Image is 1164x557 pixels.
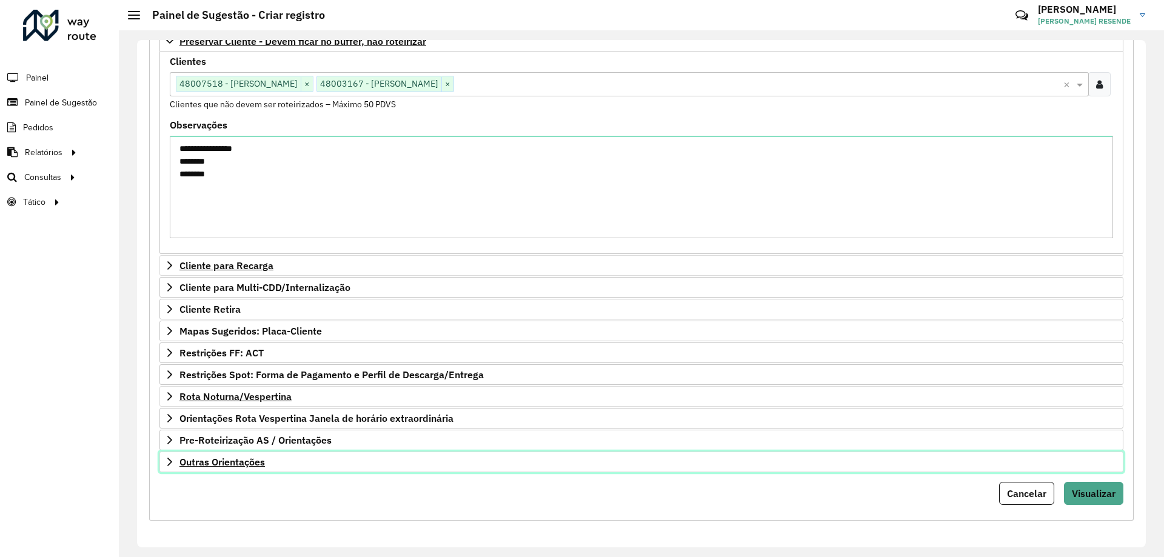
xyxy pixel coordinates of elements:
span: [PERSON_NAME] RESENDE [1038,16,1131,27]
a: Contato Rápido [1009,2,1035,28]
span: Painel [26,72,48,84]
span: 48007518 - [PERSON_NAME] [176,76,301,91]
small: Clientes que não devem ser roteirizados – Máximo 50 PDVS [170,99,396,110]
span: Consultas [24,171,61,184]
a: Mapas Sugeridos: Placa-Cliente [159,321,1123,341]
a: Orientações Rota Vespertina Janela de horário extraordinária [159,408,1123,429]
span: Restrições FF: ACT [179,348,264,358]
a: Cliente para Recarga [159,255,1123,276]
span: Cancelar [1007,487,1046,499]
div: Preservar Cliente - Devem ficar no buffer, não roteirizar [159,52,1123,254]
span: Relatórios [25,146,62,159]
span: Tático [23,196,45,208]
span: Rota Noturna/Vespertina [179,392,292,401]
span: Mapas Sugeridos: Placa-Cliente [179,326,322,336]
a: Outras Orientações [159,452,1123,472]
a: Restrições Spot: Forma de Pagamento e Perfil de Descarga/Entrega [159,364,1123,385]
span: Visualizar [1072,487,1115,499]
span: Restrições Spot: Forma de Pagamento e Perfil de Descarga/Entrega [179,370,484,379]
label: Clientes [170,54,206,68]
button: Visualizar [1064,482,1123,505]
span: × [301,77,313,92]
span: Cliente para Multi-CDD/Internalização [179,282,350,292]
h3: [PERSON_NAME] [1038,4,1131,15]
span: Pedidos [23,121,53,134]
a: Restrições FF: ACT [159,342,1123,363]
label: Observações [170,118,227,132]
a: Pre-Roteirização AS / Orientações [159,430,1123,450]
a: Cliente para Multi-CDD/Internalização [159,277,1123,298]
span: 48003167 - [PERSON_NAME] [317,76,441,91]
span: Preservar Cliente - Devem ficar no buffer, não roteirizar [179,36,426,46]
span: Cliente para Recarga [179,261,273,270]
button: Cancelar [999,482,1054,505]
h2: Painel de Sugestão - Criar registro [140,8,325,22]
span: Clear all [1063,77,1074,92]
span: Cliente Retira [179,304,241,314]
a: Preservar Cliente - Devem ficar no buffer, não roteirizar [159,31,1123,52]
span: Outras Orientações [179,457,265,467]
span: × [441,77,453,92]
span: Painel de Sugestão [25,96,97,109]
a: Rota Noturna/Vespertina [159,386,1123,407]
span: Pre-Roteirização AS / Orientações [179,435,332,445]
a: Cliente Retira [159,299,1123,319]
span: Orientações Rota Vespertina Janela de horário extraordinária [179,413,453,423]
